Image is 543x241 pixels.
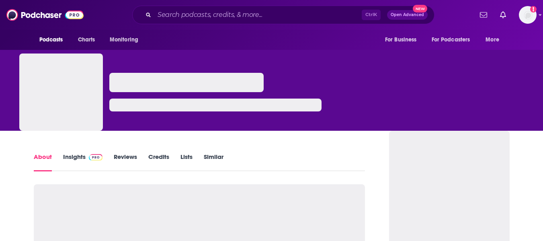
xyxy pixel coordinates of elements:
span: For Business [385,34,417,45]
button: open menu [480,32,509,47]
div: Search podcasts, credits, & more... [132,6,434,24]
a: Similar [204,153,223,171]
a: Credits [148,153,169,171]
span: New [413,5,427,12]
span: Open Advanced [391,13,424,17]
svg: Add a profile image [530,6,537,12]
a: About [34,153,52,171]
button: open menu [379,32,427,47]
a: InsightsPodchaser Pro [63,153,103,171]
span: More [486,34,499,45]
span: Monitoring [110,34,138,45]
img: Podchaser - Follow, Share and Rate Podcasts [6,7,84,23]
img: User Profile [519,6,537,24]
a: Charts [73,32,100,47]
a: Reviews [114,153,137,171]
span: Ctrl K [362,10,381,20]
button: open menu [426,32,482,47]
span: For Podcasters [432,34,470,45]
span: Charts [78,34,95,45]
button: open menu [104,32,149,47]
span: Podcasts [39,34,63,45]
a: Lists [180,153,193,171]
img: Podchaser Pro [89,154,103,161]
button: open menu [34,32,74,47]
span: Logged in as megcassidy [519,6,537,24]
a: Show notifications dropdown [497,8,509,22]
button: Open AdvancedNew [387,10,428,20]
button: Show profile menu [519,6,537,24]
input: Search podcasts, credits, & more... [154,8,362,21]
a: Show notifications dropdown [477,8,490,22]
